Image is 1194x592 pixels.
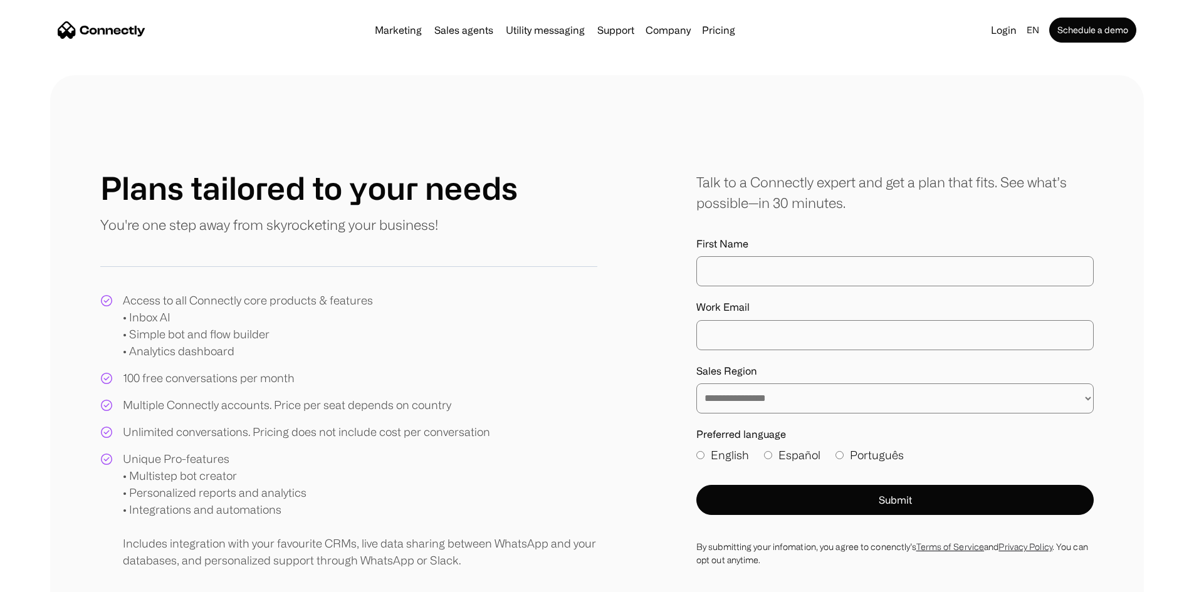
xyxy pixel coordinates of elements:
aside: Language selected: English [13,569,75,588]
p: You're one step away from skyrocketing your business! [100,214,438,235]
a: Utility messaging [501,25,590,35]
label: Work Email [696,301,1094,313]
ul: Language list [25,570,75,588]
div: Company [646,21,691,39]
a: Schedule a demo [1049,18,1136,43]
div: Company [642,21,694,39]
label: Sales Region [696,365,1094,377]
div: Multiple Connectly accounts. Price per seat depends on country [123,397,451,413]
a: Marketing [370,25,427,35]
a: Terms of Service [916,542,985,551]
label: Português [835,447,904,464]
button: Submit [696,485,1094,515]
div: 100 free conversations per month [123,370,295,387]
div: Unlimited conversations. Pricing does not include cost per conversation [123,423,490,440]
label: First Name [696,238,1094,250]
input: Español [764,451,772,459]
h1: Plans tailored to your needs [100,169,518,207]
div: en [1022,21,1047,39]
label: Preferred language [696,428,1094,440]
input: English [696,451,704,459]
a: home [58,21,145,39]
a: Support [592,25,639,35]
div: By submitting your infomation, you agree to conenctly’s and . You can opt out anytime. [696,540,1094,566]
input: Português [835,451,844,459]
div: en [1027,21,1039,39]
a: Pricing [697,25,740,35]
label: Español [764,447,820,464]
div: Access to all Connectly core products & features • Inbox AI • Simple bot and flow builder • Analy... [123,292,373,360]
label: English [696,447,749,464]
div: Unique Pro-features • Multistep bot creator • Personalized reports and analytics • Integrations a... [123,450,597,569]
a: Sales agents [429,25,498,35]
a: Privacy Policy [998,542,1052,551]
a: Login [986,21,1022,39]
div: Talk to a Connectly expert and get a plan that fits. See what’s possible—in 30 minutes. [696,172,1094,213]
